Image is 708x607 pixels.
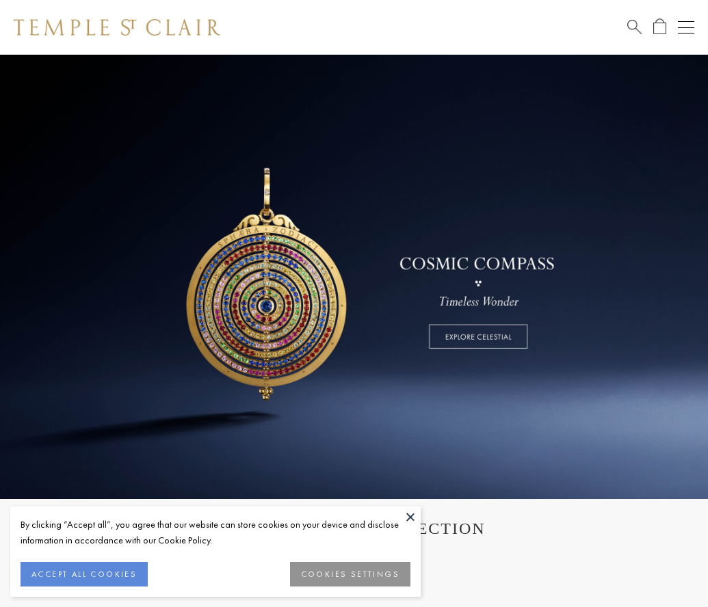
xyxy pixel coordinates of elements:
button: Open navigation [678,19,694,36]
a: Search [627,18,642,36]
button: ACCEPT ALL COOKIES [21,562,148,586]
button: COOKIES SETTINGS [290,562,410,586]
div: By clicking “Accept all”, you agree that our website can store cookies on your device and disclos... [21,517,410,548]
a: Open Shopping Bag [653,18,666,36]
img: Temple St. Clair [14,19,220,36]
